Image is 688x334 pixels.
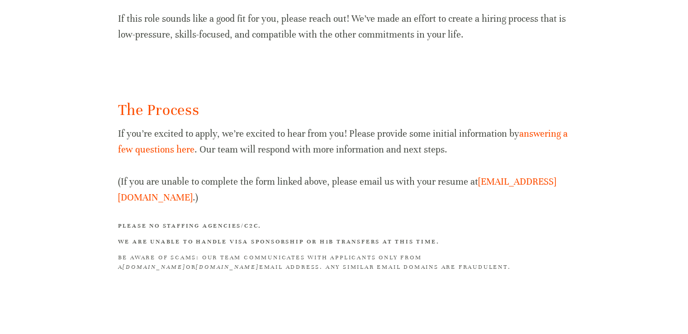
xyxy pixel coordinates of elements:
[118,238,440,245] strong: We are unable to handle visa sponsorship or H1B transfers at this time.
[118,11,570,43] p: If this role sounds like a good fit for you, please reach out! We’ve made an effort to create a h...
[118,176,556,203] a: [EMAIL_ADDRESS][DOMAIN_NAME]
[196,263,259,271] em: [DOMAIN_NAME]
[118,253,570,272] h3: BE AWARE OF SCAMS: Our team communicates with applicants only from a or email address. Any simila...
[123,263,185,271] em: [DOMAIN_NAME]
[118,126,570,205] p: If you’re excited to apply, we’re excited to hear from you! Please provide some initial informati...
[118,100,570,121] h2: The Process
[118,222,262,229] strong: Please no staffing agencies/C2C.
